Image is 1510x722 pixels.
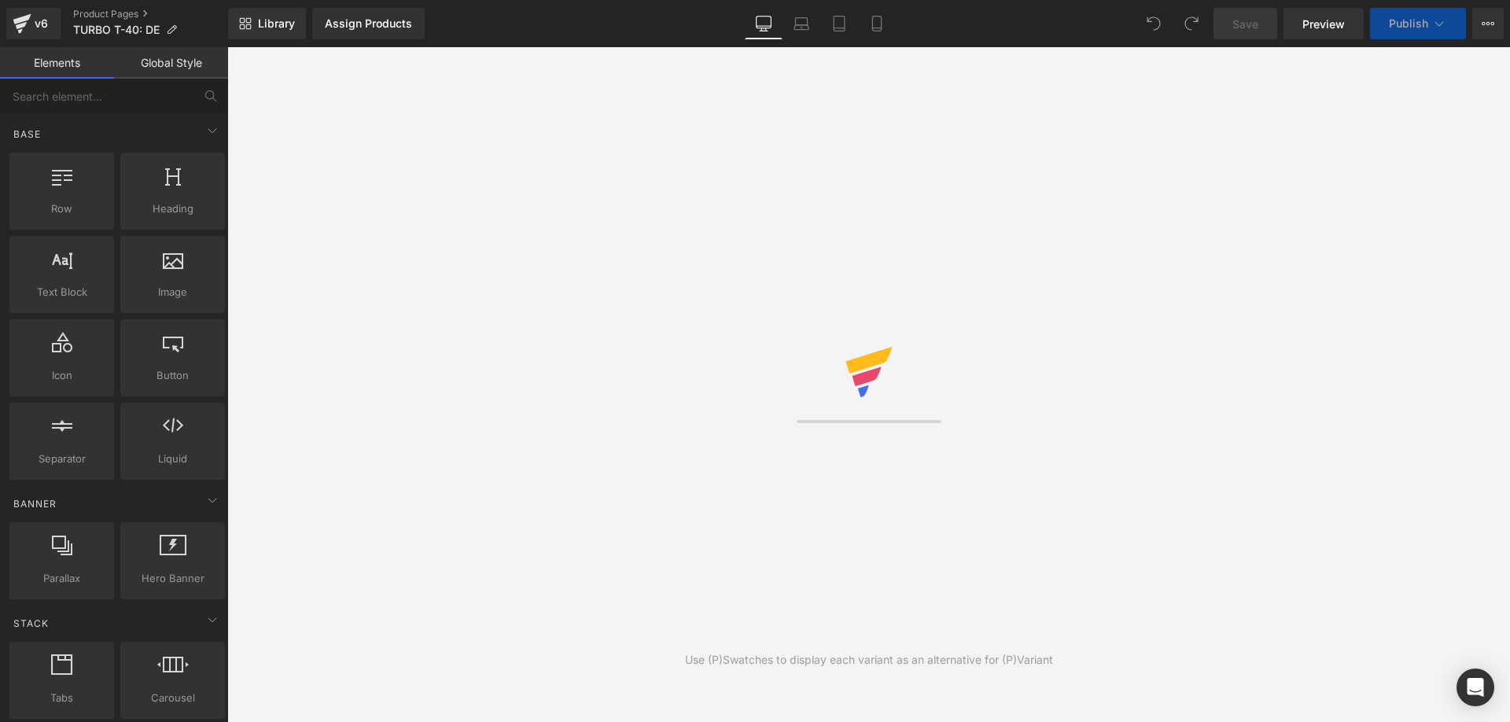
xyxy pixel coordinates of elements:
a: v6 [6,8,61,39]
button: More [1472,8,1504,39]
a: Global Style [114,47,228,79]
a: Laptop [783,8,820,39]
span: Text Block [14,284,109,300]
span: Publish [1389,17,1428,30]
a: Product Pages [73,8,228,20]
span: TURBO T-40: DE [73,24,160,36]
span: Icon [14,367,109,384]
a: New Library [228,8,306,39]
span: Base [12,127,42,142]
span: Parallax [14,570,109,587]
div: Use (P)Swatches to display each variant as an alternative for (P)Variant [685,651,1053,669]
span: Image [125,284,220,300]
span: Preview [1302,16,1345,32]
span: Stack [12,616,50,631]
div: Open Intercom Messenger [1457,669,1494,706]
span: Liquid [125,451,220,467]
span: Hero Banner [125,570,220,587]
a: Mobile [858,8,896,39]
span: Button [125,367,220,384]
div: v6 [31,13,51,34]
span: Carousel [125,690,220,706]
a: Preview [1283,8,1364,39]
span: Save [1232,16,1258,32]
span: Separator [14,451,109,467]
button: Redo [1176,8,1207,39]
button: Publish [1370,8,1466,39]
span: Heading [125,201,220,217]
div: Assign Products [325,17,412,30]
a: Desktop [745,8,783,39]
a: Tablet [820,8,858,39]
span: Banner [12,496,58,511]
span: Library [258,17,295,31]
span: Tabs [14,690,109,706]
span: Row [14,201,109,217]
button: Undo [1138,8,1169,39]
